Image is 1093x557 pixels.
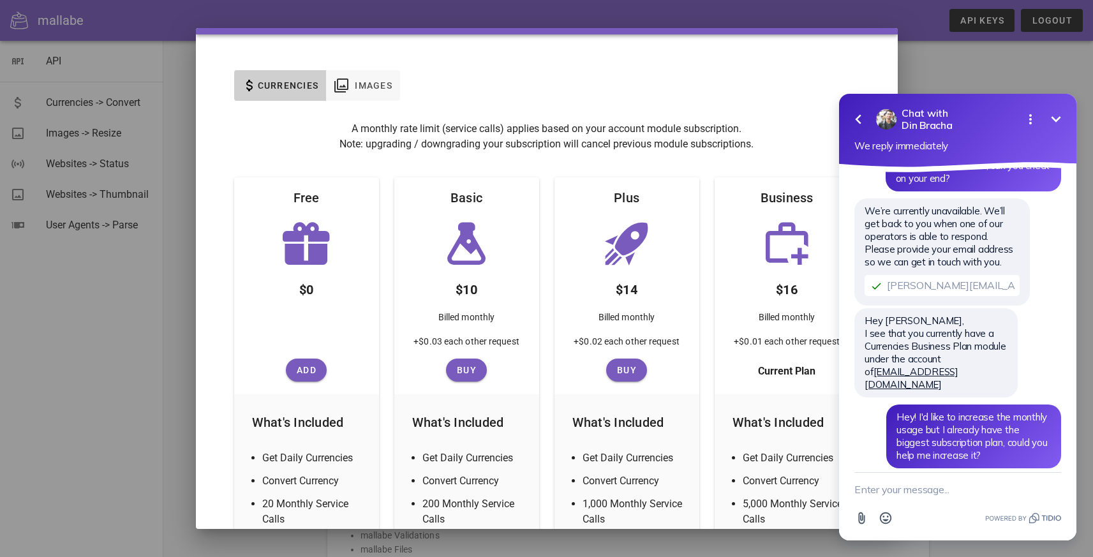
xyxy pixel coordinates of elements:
[234,70,327,101] button: Currencies
[262,450,366,466] li: Get Daily Currencies
[354,80,392,91] span: Images
[722,402,852,443] div: What's Included
[234,121,859,152] p: A monthly rate limit (service calls) applies based on your account module subscription. Note: upg...
[724,334,850,359] div: +$0.01 each other request
[402,402,532,443] div: What's Included
[262,496,366,527] li: 20 Monthly Service Calls
[422,496,526,527] li: 200 Monthly Service Calls
[445,269,487,305] div: $10
[606,359,647,382] button: Buy
[422,450,526,466] li: Get Daily Currencies
[604,177,650,218] div: Plus
[289,269,324,305] div: $0
[750,177,824,218] div: Business
[257,80,319,91] span: Currencies
[242,402,371,443] div: What's Included
[748,305,825,334] div: Billed monthly
[446,359,487,382] button: Buy
[606,269,648,305] div: $14
[283,177,330,218] div: Free
[428,305,505,334] div: Billed monthly
[583,473,687,489] li: Convert Currency
[743,450,847,466] li: Get Daily Currencies
[562,402,692,443] div: What's Included
[286,359,327,382] button: Add
[326,70,400,101] button: Images
[743,496,847,527] li: 5,000 Monthly Service Calls
[403,334,530,359] div: +$0.03 each other request
[583,450,687,466] li: Get Daily Currencies
[291,365,322,375] span: Add
[451,365,482,375] span: Buy
[422,473,526,489] li: Convert Currency
[583,496,687,527] li: 1,000 Monthly Service Calls
[262,473,366,489] li: Convert Currency
[611,365,642,375] span: Buy
[440,177,493,218] div: Basic
[563,334,690,359] div: +$0.02 each other request
[743,473,847,489] li: Convert Currency
[822,80,1093,557] iframe: Tidio Chat
[588,305,665,334] div: Billed monthly
[758,364,815,379] span: Current Plan
[766,269,808,305] div: $16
